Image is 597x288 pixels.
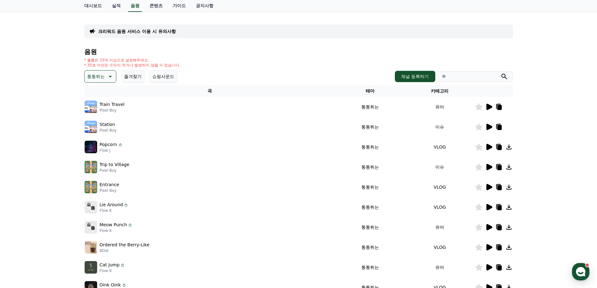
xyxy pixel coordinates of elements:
p: Cat Jump [100,262,120,268]
td: 이슈 [405,157,474,177]
p: Entrance [100,181,119,188]
p: Pixel Boy [100,188,119,193]
td: VLOG [405,237,474,257]
p: * 35초 미만은 수익이 적거나 발생하지 않을 수 있습니다. [84,63,181,68]
img: music [85,241,97,254]
td: VLOG [405,177,474,197]
button: 쇼핑사운드 [149,70,177,83]
p: Popcorn [100,141,117,148]
img: music [85,101,97,113]
p: Flow K [100,268,125,273]
td: 이슈 [405,117,474,137]
a: 크리워드 음원 서비스 이용 시 유의사항 [98,28,176,34]
td: 통통튀는 [335,117,405,137]
p: Flow K [100,228,133,233]
img: music [85,201,97,213]
td: 통통튀는 [335,217,405,237]
img: music [85,121,97,133]
td: 통통튀는 [335,177,405,197]
span: 설정 [97,208,104,213]
p: Train Travel [100,101,125,108]
span: 대화 [57,208,65,213]
h4: 음원 [84,48,513,55]
a: 설정 [81,199,120,214]
p: Lie Around [100,202,123,208]
p: 8Dot [100,248,149,253]
p: Flow J [100,148,123,153]
button: 통통튀는 [84,70,116,83]
p: Pixel Boy [100,128,117,133]
p: 통통튀는 [87,72,105,81]
th: 곡 [84,85,336,97]
img: music [85,261,97,274]
p: Flow K [100,208,129,213]
td: 통통튀는 [335,157,405,177]
p: Meow Punch [100,222,127,228]
button: 즐겨찾기 [121,70,144,83]
th: 카테고리 [405,85,474,97]
p: Trip to Village [100,161,129,168]
td: 통통튀는 [335,257,405,277]
p: * 볼륨은 15% 이상으로 설정해주세요. [84,58,181,63]
td: 통통튀는 [335,137,405,157]
td: VLOG [405,137,474,157]
p: Ordered the Berry-Like [100,242,149,248]
img: music [85,221,97,233]
td: 유머 [405,257,474,277]
th: 테마 [335,85,405,97]
p: Pixel Boy [100,168,129,173]
a: 홈 [2,199,41,214]
td: VLOG [405,197,474,217]
p: Pixel Boy [100,108,125,113]
img: music [85,141,97,153]
span: 홈 [20,208,24,213]
img: music [85,161,97,173]
a: 대화 [41,199,81,214]
img: music [85,181,97,193]
td: 통통튀는 [335,97,405,117]
p: Station [100,121,115,128]
td: 통통튀는 [335,197,405,217]
td: 유머 [405,217,474,237]
button: 채널 등록하기 [395,71,435,82]
td: 유머 [405,97,474,117]
td: 통통튀는 [335,237,405,257]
